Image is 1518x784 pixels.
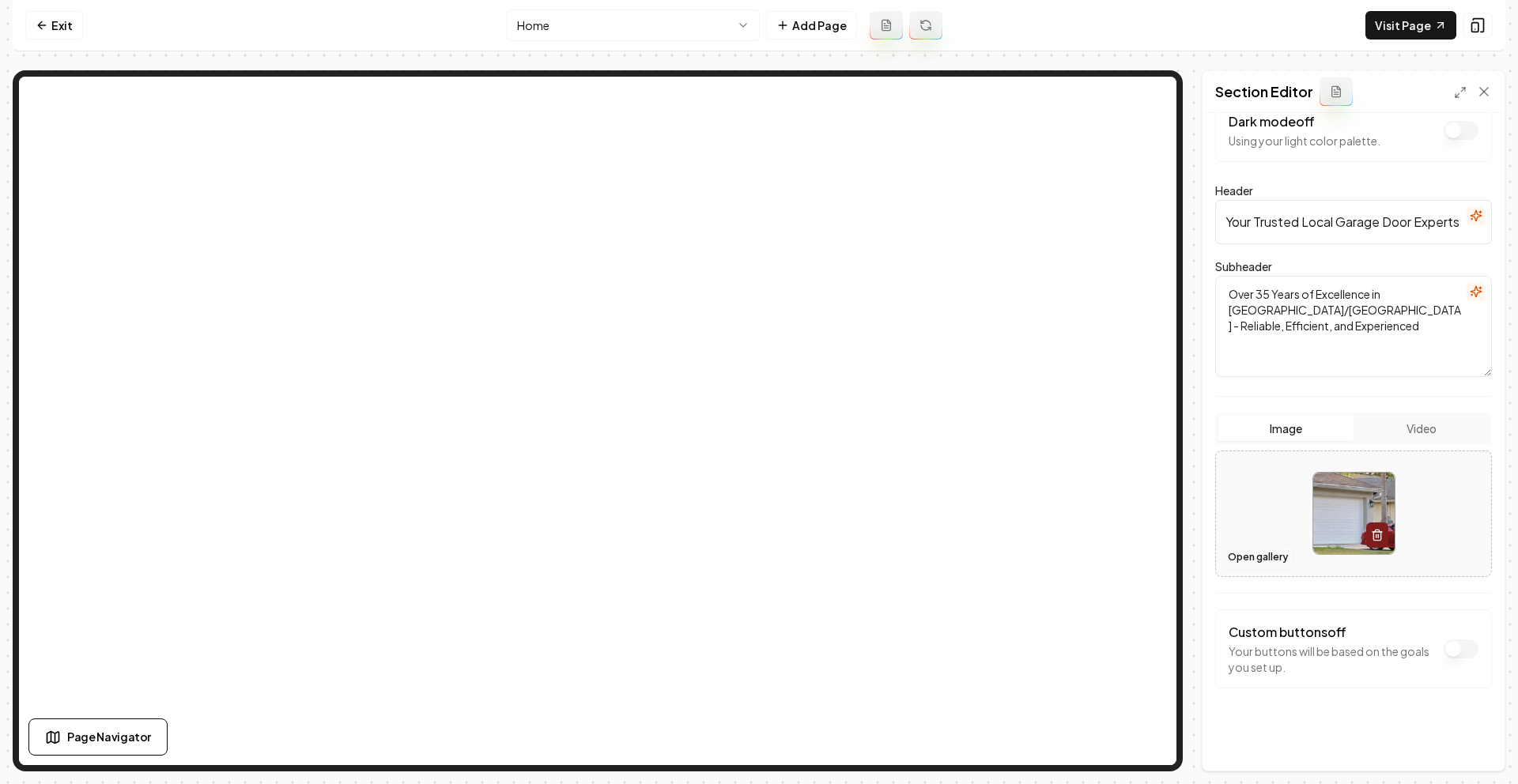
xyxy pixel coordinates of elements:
label: Subheader [1215,259,1272,273]
input: Header [1215,200,1492,244]
button: Page Navigator [28,718,168,756]
button: Add admin section prompt [1320,77,1353,106]
button: Open gallery [1222,545,1293,570]
p: Your buttons will be based on the goals you set up. [1229,643,1436,675]
button: Add admin page prompt [870,11,903,40]
button: Regenerate page [909,11,942,40]
a: Exit [25,11,83,40]
button: Image [1218,416,1354,441]
h2: Section Editor [1215,81,1313,103]
p: Using your light color palette. [1229,133,1380,149]
button: Video [1354,416,1489,441]
label: Header [1215,183,1253,198]
span: Page Navigator [67,729,151,745]
label: Dark mode off [1229,113,1315,130]
label: Custom buttons off [1229,624,1346,640]
img: image [1313,473,1395,554]
button: Add Page [766,11,857,40]
a: Visit Page [1365,11,1456,40]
